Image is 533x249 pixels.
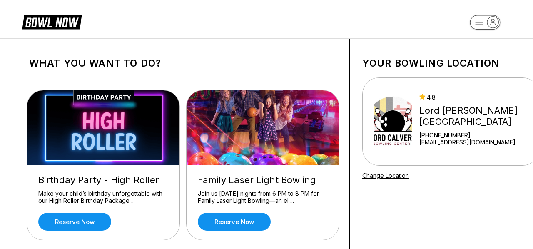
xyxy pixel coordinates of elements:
[27,90,180,165] img: Birthday Party - High Roller
[187,90,340,165] img: Family Laser Light Bowling
[198,174,328,186] div: Family Laser Light Bowling
[198,213,271,231] a: Reserve now
[38,174,168,186] div: Birthday Party - High Roller
[198,190,328,204] div: Join us [DATE] nights from 6 PM to 8 PM for Family Laser Light Bowling—an el ...
[38,190,168,204] div: Make your child’s birthday unforgettable with our High Roller Birthday Package ...
[38,213,111,231] a: Reserve now
[362,172,409,179] a: Change Location
[374,90,412,153] img: Lord Calvert Bowling Center
[29,57,337,69] h1: What you want to do?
